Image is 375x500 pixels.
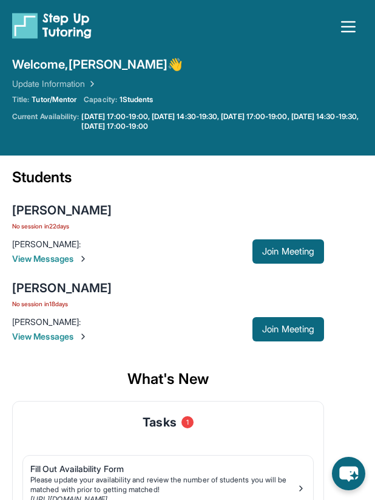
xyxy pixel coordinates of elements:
[12,78,97,90] a: Update Information
[12,330,252,343] span: View Messages
[12,95,29,104] span: Title:
[262,326,314,333] span: Join Meeting
[78,254,88,264] img: Chevron-Right
[262,248,314,255] span: Join Meeting
[143,414,176,431] span: Tasks
[30,463,296,475] div: Fill Out Availability Form
[32,95,76,104] span: Tutor/Mentor
[84,95,117,104] span: Capacity:
[85,78,97,90] img: Chevron Right
[78,332,88,341] img: Chevron-Right
[30,475,296,495] div: Please update your availability and review the number of students you will be matched with prior ...
[252,239,324,264] button: Join Meeting
[12,112,79,131] span: Current Availability:
[12,357,324,401] div: What's New
[12,56,183,73] span: Welcome, [PERSON_NAME] 👋
[12,253,252,265] span: View Messages
[252,317,324,341] button: Join Meeting
[12,221,112,231] span: No session in 22 days
[332,457,365,490] button: chat-button
[81,112,363,131] a: [DATE] 17:00-19:00, [DATE] 14:30-19:30, [DATE] 17:00-19:00, [DATE] 14:30-19:30, [DATE] 17:00-19:00
[12,12,92,39] img: logo
[12,317,81,327] span: [PERSON_NAME] :
[12,279,112,296] div: [PERSON_NAME]
[12,239,81,249] span: [PERSON_NAME] :
[12,299,112,309] span: No session in 18 days
[181,416,194,428] span: 1
[120,95,154,104] span: 1 Students
[12,168,324,194] div: Students
[12,202,112,219] div: [PERSON_NAME]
